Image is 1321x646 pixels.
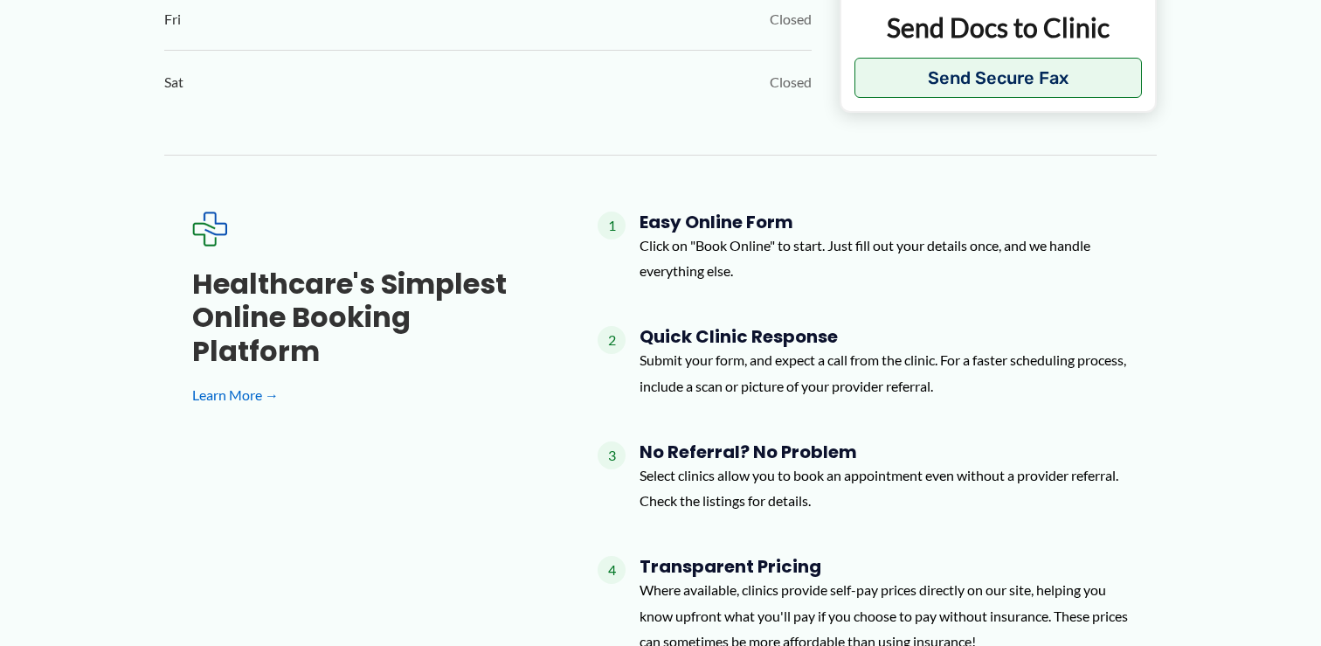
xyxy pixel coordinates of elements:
span: 4 [598,556,626,584]
p: Submit your form, and expect a call from the clinic. For a faster scheduling process, include a s... [640,347,1129,399]
p: Send Docs to Clinic [854,10,1142,45]
h4: Easy Online Form [640,212,1129,233]
a: Learn More → [192,382,542,408]
p: Select clinics allow you to book an appointment even without a provider referral. Check the listi... [640,462,1129,514]
span: Fri [164,6,181,32]
button: Send Secure Fax [854,58,1142,98]
span: 2 [598,326,626,354]
h3: Healthcare's simplest online booking platform [192,267,542,368]
h4: Transparent Pricing [640,556,1129,577]
span: Closed [770,69,812,95]
span: 1 [598,212,626,240]
h4: No Referral? No Problem [640,441,1129,462]
h4: Quick Clinic Response [640,326,1129,347]
p: Click on "Book Online" to start. Just fill out your details once, and we handle everything else. [640,233,1129,284]
span: Closed [770,6,812,32]
span: Sat [164,69,183,95]
span: 3 [598,441,626,469]
img: Expected Healthcare Logo [192,212,227,247]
